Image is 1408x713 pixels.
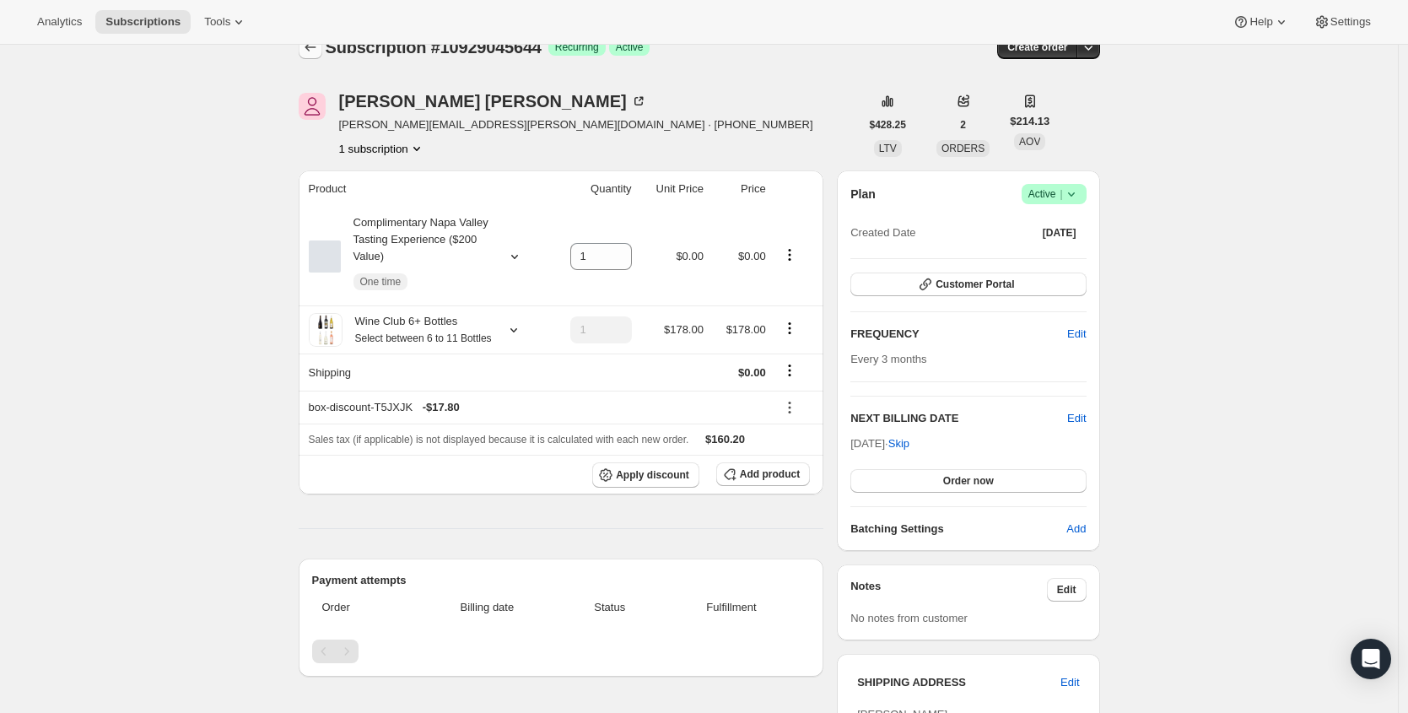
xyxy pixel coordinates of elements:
h2: FREQUENCY [850,326,1067,343]
div: Wine Club 6+ Bottles [343,313,492,347]
h2: NEXT BILLING DATE [850,410,1067,427]
button: Analytics [27,10,92,34]
small: Select between 6 to 11 Bottles [355,332,492,344]
span: Status [567,599,653,616]
span: Every 3 months [850,353,926,365]
span: Add [1066,521,1086,537]
span: ORDERS [941,143,985,154]
nav: Pagination [312,640,811,663]
span: AOV [1019,136,1040,148]
button: Add [1056,516,1096,543]
span: $0.00 [738,366,766,379]
span: Active [1028,186,1080,203]
button: Help [1222,10,1299,34]
div: [PERSON_NAME] [PERSON_NAME] [339,93,647,110]
button: Edit [1047,578,1087,602]
span: Edit [1057,583,1076,597]
span: Skip [888,435,909,452]
span: Tools [204,15,230,29]
span: | [1060,187,1062,201]
button: [DATE] [1033,221,1087,245]
button: Edit [1067,410,1086,427]
button: Product actions [339,140,425,157]
th: Unit Price [637,170,709,208]
button: Product actions [776,246,803,264]
th: Quantity [547,170,636,208]
span: $178.00 [664,323,704,336]
span: Created Date [850,224,915,241]
span: $160.20 [705,433,745,446]
span: 2 [960,118,966,132]
button: Product actions [776,319,803,338]
button: Shipping actions [776,361,803,380]
button: Edit [1050,669,1089,696]
th: Order [312,589,413,626]
span: [PERSON_NAME][EMAIL_ADDRESS][PERSON_NAME][DOMAIN_NAME] · [PHONE_NUMBER] [339,116,813,133]
button: Customer Portal [850,273,1086,296]
button: Order now [850,469,1086,493]
span: - $17.80 [423,399,460,416]
span: Create order [1007,41,1067,54]
span: Customer Portal [936,278,1014,291]
button: 2 [950,113,976,137]
span: Edit [1060,674,1079,691]
span: Edit [1067,326,1086,343]
span: $214.13 [1010,113,1049,130]
h2: Payment attempts [312,572,811,589]
span: Order now [943,474,994,488]
span: $0.00 [676,250,704,262]
span: [DATE] [1043,226,1076,240]
h3: SHIPPING ADDRESS [857,674,1060,691]
h6: Batching Settings [850,521,1066,537]
button: Edit [1057,321,1096,348]
span: Active [616,41,644,54]
div: Open Intercom Messenger [1351,639,1391,679]
th: Shipping [299,354,548,391]
span: Fulfillment [663,599,800,616]
span: Settings [1330,15,1371,29]
button: Create order [997,35,1077,59]
th: Price [709,170,771,208]
span: One time [360,275,402,289]
button: $428.25 [860,113,916,137]
span: Apply discount [616,468,689,482]
button: Skip [878,430,920,457]
button: Subscriptions [299,35,322,59]
span: $0.00 [738,250,766,262]
button: Settings [1303,10,1381,34]
button: Apply discount [592,462,699,488]
span: Analytics [37,15,82,29]
span: Sales tax (if applicable) is not displayed because it is calculated with each new order. [309,434,689,446]
span: Help [1249,15,1272,29]
button: Add product [716,462,810,486]
button: Tools [194,10,257,34]
span: [DATE] · [850,437,909,450]
div: box-discount-T5JXJK [309,399,766,416]
div: Complimentary Napa Valley Tasting Experience ($200 Value) [341,214,493,299]
th: Product [299,170,548,208]
span: Elizabeth McMeekin [299,93,326,120]
span: No notes from customer [850,612,968,624]
h2: Plan [850,186,876,203]
span: Recurring [555,41,599,54]
button: Subscriptions [95,10,191,34]
span: Add product [740,467,800,481]
span: Subscription #10929045644 [326,38,542,57]
span: Subscriptions [105,15,181,29]
span: LTV [879,143,897,154]
span: $428.25 [870,118,906,132]
span: $178.00 [726,323,766,336]
h3: Notes [850,578,1047,602]
span: Billing date [418,599,557,616]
